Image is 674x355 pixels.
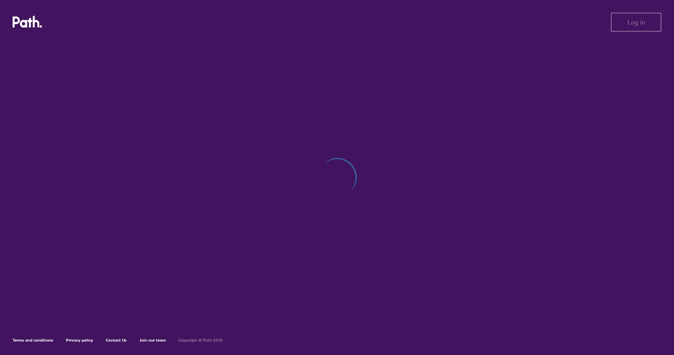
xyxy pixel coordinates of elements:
a: Contact Us [106,338,127,343]
a: Terms and conditions [13,338,53,343]
a: Join our team [139,338,166,343]
span: Log in [627,19,645,26]
button: Log in [611,13,661,32]
a: Privacy policy [66,338,93,343]
h6: Copyright © Path 2018 [178,338,223,343]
